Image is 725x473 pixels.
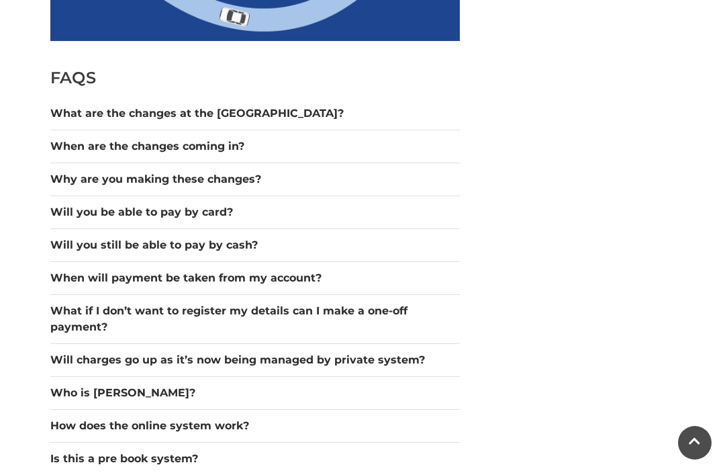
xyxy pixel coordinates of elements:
[50,105,460,122] button: What are the changes at the [GEOGRAPHIC_DATA]?
[50,237,460,253] button: Will you still be able to pay by cash?
[50,204,460,220] button: Will you be able to pay by card?
[50,138,460,155] button: When are the changes coming in?
[50,171,460,187] button: Why are you making these changes?
[50,418,460,434] button: How does the online system work?
[50,385,460,401] button: Who is [PERSON_NAME]?
[50,68,96,87] span: FAQS
[50,451,460,467] button: Is this a pre book system?
[50,352,460,368] button: Will charges go up as it’s now being managed by private system?
[50,303,460,335] button: What if I don’t want to register my details can I make a one-off payment?
[50,270,460,286] button: When will payment be taken from my account?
